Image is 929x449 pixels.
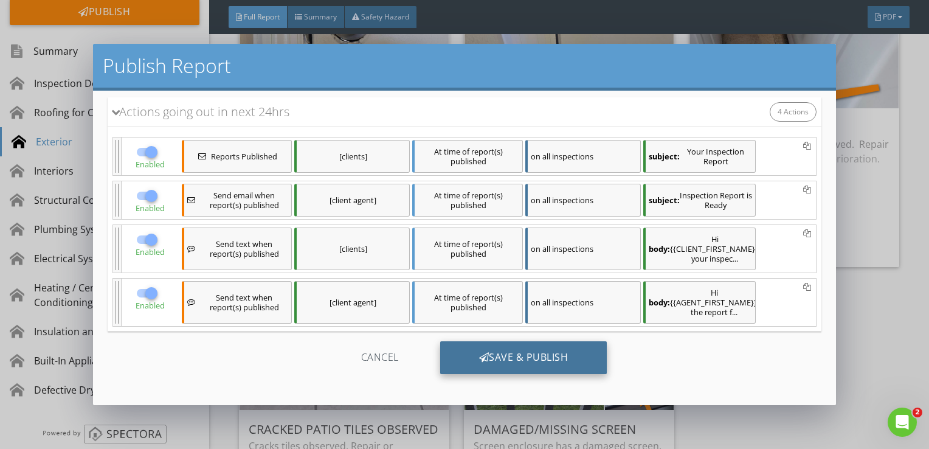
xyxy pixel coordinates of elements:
div: At time of report(s) published [412,281,523,324]
span: Send email when report(s) published [200,190,289,210]
div: [client agent] [294,184,410,217]
span: 2 [913,408,922,417]
div: [client agent] [294,281,410,324]
div: At time of report(s) published [412,228,523,270]
strong: subject: [649,151,680,161]
div: Hi {{CLIENT_FIRST_NAME}}, your inspection report is ready. Click the link below to view. We also ... [643,228,756,270]
div: At time of report(s) published [412,184,523,217]
div: on all inspections [525,184,641,217]
div: Hi {{AGENT_FIRST_NAME}}, the report for {{STREET}} is ready. Click the link below to view. We als... [643,281,756,324]
div: 4 Actions [770,102,817,122]
span: Enabled [136,300,165,311]
iframe: Intercom live chat [888,408,917,437]
strong: subject: [649,195,680,205]
span: Send text when report(s) published [200,293,289,312]
div: Your Inspection Report [643,140,756,173]
div: [clients] [294,140,410,173]
span: Enabled [136,246,165,257]
span: Enabled [136,203,165,214]
strong: body: [649,298,670,307]
div: Cancel [322,341,438,374]
div: on all inspections [525,228,641,270]
div: Inspection Report is Ready [643,184,756,217]
div: on all inspections [525,281,641,324]
div: At time of report(s) published [412,140,523,173]
span: Enabled [136,159,165,170]
strong: body: [649,244,670,254]
h2: Publish Report [103,54,826,78]
span: Reports Published [211,151,277,161]
div: Actions going out in next 24hrs [112,103,289,121]
span: Send text when report(s) published [200,239,289,259]
div: on all inspections [525,140,641,173]
div: Save & Publish [440,341,607,374]
div: [clients] [294,228,410,270]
